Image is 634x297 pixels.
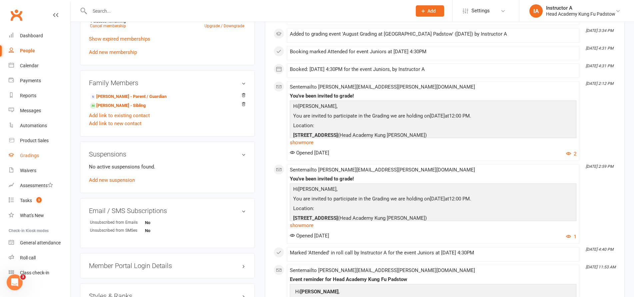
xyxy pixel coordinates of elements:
[89,120,142,128] a: Add link to new contact
[290,221,576,230] a: show more
[290,49,576,55] div: Booking marked Attended for event Juniors at [DATE] 4:30PM
[293,103,298,109] span: Hi
[471,3,490,18] span: Settings
[20,48,35,53] div: People
[20,63,39,68] div: Calendar
[145,220,183,225] strong: No
[90,227,145,234] div: Unsubscribed from SMSes
[445,113,449,119] span: at
[88,6,407,16] input: Search...
[89,79,246,87] h3: Family Members
[20,138,49,143] div: Product Sales
[529,4,543,18] div: IA
[290,277,576,282] div: Event reminder for Head Academy Kung Fu Padstow
[20,255,36,260] div: Roll call
[9,250,70,265] a: Roll call
[586,265,616,269] i: [DATE] 11:53 AM
[20,33,43,38] div: Dashboard
[290,93,576,99] div: You've been invited to grade!
[205,24,244,28] a: Upgrade / Downgrade
[290,167,475,173] span: Sent email to [PERSON_NAME][EMAIL_ADDRESS][PERSON_NAME][DOMAIN_NAME]
[9,118,70,133] a: Automations
[9,193,70,208] a: Tasks 5
[430,113,445,119] span: [DATE]
[427,8,436,14] span: Add
[9,133,70,148] a: Product Sales
[20,168,36,173] div: Waivers
[290,176,576,182] div: You've been invited to grade!
[20,198,32,203] div: Tasks
[293,113,430,119] span: You are invited to participate in the Grading we are holding on
[9,28,70,43] a: Dashboard
[36,197,42,203] span: 5
[145,228,183,233] strong: No
[336,186,337,192] span: ,
[470,196,471,202] span: .
[293,215,338,221] span: [STREET_ADDRESS]
[9,148,70,163] a: Gradings
[338,132,427,138] span: (Head Academy Kung [PERSON_NAME])
[293,132,338,138] span: [STREET_ADDRESS]
[586,64,613,68] i: [DATE] 4:31 PM
[293,123,314,129] span: Location:
[7,274,23,290] iframe: Intercom live chat
[293,186,298,192] span: Hi
[89,177,135,183] a: Add new suspension
[430,196,445,202] span: [DATE]
[336,103,337,109] span: ,
[9,88,70,103] a: Reports
[566,233,576,241] button: 1
[20,78,41,83] div: Payments
[293,205,314,211] span: Location:
[9,163,70,178] a: Waivers
[290,31,576,37] div: Added to grading event 'August Grading at [GEOGRAPHIC_DATA] Padstow' ([DATE]) by Instructor A
[445,196,449,202] span: at
[9,73,70,88] a: Payments
[90,24,126,28] a: Cancel membership
[449,113,470,119] span: 12:00 PM
[290,233,329,239] span: Opened [DATE]
[298,103,336,109] span: [PERSON_NAME]
[90,93,167,100] a: [PERSON_NAME] - Parent / Guardian
[338,215,427,221] span: (Head Academy Kung [PERSON_NAME])
[20,240,61,245] div: General attendance
[20,213,44,218] div: What's New
[89,262,246,269] h3: Member Portal Login Details
[9,265,70,280] a: Class kiosk mode
[546,11,615,17] div: Head Academy Kung Fu Padstow
[9,208,70,223] a: What's New
[8,7,25,23] a: Clubworx
[470,113,471,119] span: .
[9,178,70,193] a: Assessments
[9,235,70,250] a: General attendance kiosk mode
[290,84,475,90] span: Sent email to [PERSON_NAME][EMAIL_ADDRESS][PERSON_NAME][DOMAIN_NAME]
[586,164,613,169] i: [DATE] 2:59 PM
[449,196,470,202] span: 12:00 PM
[9,103,70,118] a: Messages
[89,49,137,55] a: Add new membership
[566,150,576,158] button: 2
[89,207,246,214] h3: Email / SMS Subscriptions
[90,102,146,109] a: [PERSON_NAME] - Sibling
[290,250,576,256] div: Marked 'Attended' in roll call by Instructor A for the event Juniors at [DATE] 4:30PM
[20,153,39,158] div: Gradings
[290,267,475,273] span: Sent email to [PERSON_NAME][EMAIL_ADDRESS][PERSON_NAME][DOMAIN_NAME]
[20,183,53,188] div: Assessments
[290,67,576,72] div: Booked: [DATE] 4:30PM for the event Juniors, by Instructor A
[89,112,150,120] a: Add link to existing contact
[9,43,70,58] a: People
[20,108,41,113] div: Messages
[586,28,613,33] i: [DATE] 3:34 PM
[20,123,47,128] div: Automations
[586,247,613,252] i: [DATE] 4:40 PM
[586,46,613,51] i: [DATE] 4:31 PM
[90,219,145,226] div: Unsubscribed from Emails
[89,150,246,158] h3: Suspensions
[20,274,26,280] span: 3
[89,163,246,171] p: No active suspensions found.
[290,150,329,156] span: Opened [DATE]
[546,5,615,11] div: Instructor A
[300,289,338,295] strong: [PERSON_NAME]
[290,138,576,147] a: show more
[9,58,70,73] a: Calendar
